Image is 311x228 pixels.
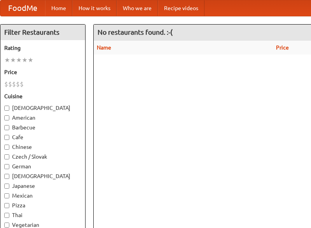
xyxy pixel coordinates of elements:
label: Chinese [4,143,81,151]
li: ★ [10,56,16,64]
label: Thai [4,211,81,219]
label: Czech / Slovak [4,153,81,161]
input: Thai [4,213,9,218]
a: Home [45,0,72,16]
h5: Rating [4,44,81,52]
label: Japanese [4,182,81,190]
input: Pizza [4,203,9,208]
label: Barbecue [4,124,81,131]
li: $ [4,80,8,88]
h4: Filter Restaurants [0,25,85,40]
a: How it works [72,0,117,16]
li: $ [12,80,16,88]
li: $ [20,80,24,88]
label: [DEMOGRAPHIC_DATA] [4,172,81,180]
a: Name [97,44,111,51]
label: [DEMOGRAPHIC_DATA] [4,104,81,112]
input: Mexican [4,193,9,198]
ng-pluralize: No restaurants found. :-( [98,28,173,36]
input: Czech / Slovak [4,154,9,159]
input: German [4,164,9,169]
a: Who we are [117,0,158,16]
label: Pizza [4,201,81,209]
label: Mexican [4,192,81,200]
input: [DEMOGRAPHIC_DATA] [4,174,9,179]
li: $ [16,80,20,88]
input: Japanese [4,184,9,189]
input: Barbecue [4,125,9,130]
li: ★ [4,56,10,64]
label: Cafe [4,133,81,141]
label: German [4,163,81,170]
a: Price [276,44,289,51]
li: ★ [16,56,22,64]
h5: Cuisine [4,92,81,100]
input: Chinese [4,145,9,150]
label: American [4,114,81,122]
li: ★ [22,56,28,64]
input: American [4,115,9,120]
li: $ [8,80,12,88]
a: FoodMe [0,0,45,16]
li: ★ [28,56,33,64]
a: Recipe videos [158,0,204,16]
input: Vegetarian [4,223,9,228]
input: [DEMOGRAPHIC_DATA] [4,106,9,111]
input: Cafe [4,135,9,140]
h5: Price [4,68,81,76]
